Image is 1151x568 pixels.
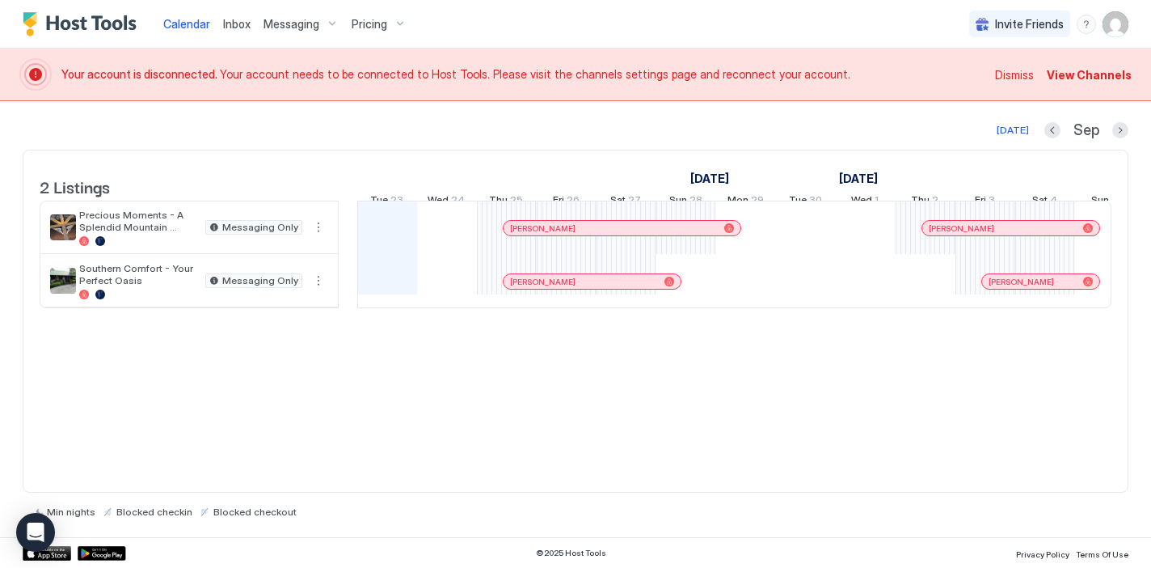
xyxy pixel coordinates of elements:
span: 2 [932,193,938,210]
span: Sat [1032,193,1048,210]
span: Precious Moments - A Splendid Mountain Retreat [79,209,199,233]
a: October 1, 2025 [835,167,882,190]
div: listing image [50,268,76,294]
a: September 8, 2025 [686,167,733,190]
a: Calendar [163,15,210,32]
a: September 25, 2025 [485,190,527,214]
a: October 5, 2025 [1087,190,1122,214]
span: 26 [567,193,580,210]
div: [DATE] [997,123,1029,138]
div: menu [309,218,328,237]
span: Blocked checkin [116,506,192,518]
span: Fri [553,193,564,210]
span: 23 [390,193,403,210]
span: [PERSON_NAME] [510,223,575,234]
span: Pricing [352,17,387,32]
button: [DATE] [994,121,1031,140]
a: September 29, 2025 [723,190,768,214]
span: 1 [875,193,879,210]
span: Blocked checkout [213,506,297,518]
span: Min nights [47,506,95,518]
span: Sun [1091,193,1109,210]
span: [PERSON_NAME] [929,223,994,234]
div: listing image [50,214,76,240]
span: Terms Of Use [1076,549,1128,559]
a: October 2, 2025 [907,190,942,214]
span: Inbox [223,17,251,31]
a: September 28, 2025 [665,190,706,214]
span: Wed [428,193,449,210]
a: Terms Of Use [1076,545,1128,562]
span: Messaging [264,17,319,32]
span: [PERSON_NAME] [989,277,1054,287]
a: September 26, 2025 [549,190,584,214]
span: 2 Listings [40,174,110,198]
a: September 30, 2025 [785,190,826,214]
a: Inbox [223,15,251,32]
span: Mon [727,193,748,210]
span: Tue [789,193,807,210]
a: Host Tools Logo [23,12,144,36]
span: Tue [370,193,388,210]
button: Next month [1112,122,1128,138]
span: © 2025 Host Tools [536,548,606,558]
span: Wed [851,193,872,210]
span: 5 [1111,193,1118,210]
span: Southern Comfort - Your Perfect Oasis [79,262,199,286]
div: Open Intercom Messenger [16,513,55,552]
span: 24 [451,193,465,210]
span: 28 [689,193,702,210]
span: 3 [989,193,995,210]
a: September 24, 2025 [424,190,469,214]
span: Your account needs to be connected to Host Tools. Please visit the channels settings page and rec... [61,67,985,82]
span: 4 [1050,193,1057,210]
span: 29 [751,193,764,210]
a: October 1, 2025 [847,190,883,214]
span: Fri [975,193,986,210]
button: More options [309,271,328,290]
a: October 4, 2025 [1028,190,1061,214]
a: October 3, 2025 [971,190,999,214]
a: Privacy Policy [1016,545,1069,562]
span: Privacy Policy [1016,549,1069,559]
span: Thu [911,193,930,210]
div: Dismiss [995,66,1034,83]
span: Sat [610,193,626,210]
button: More options [309,218,328,237]
a: Google Play Store [78,546,126,561]
span: [PERSON_NAME] [510,277,575,287]
button: Previous month [1044,122,1060,138]
span: Sep [1073,121,1099,140]
span: 30 [809,193,822,210]
span: Your account is disconnected. [61,67,220,81]
a: September 23, 2025 [366,190,407,214]
span: Invite Friends [995,17,1064,32]
span: 25 [510,193,523,210]
span: Calendar [163,17,210,31]
span: Thu [489,193,508,210]
span: Sun [669,193,687,210]
span: 27 [628,193,641,210]
div: User profile [1103,11,1128,37]
div: menu [309,271,328,290]
div: menu [1077,15,1096,34]
a: App Store [23,546,71,561]
a: September 27, 2025 [606,190,645,214]
div: View Channels [1047,66,1132,83]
